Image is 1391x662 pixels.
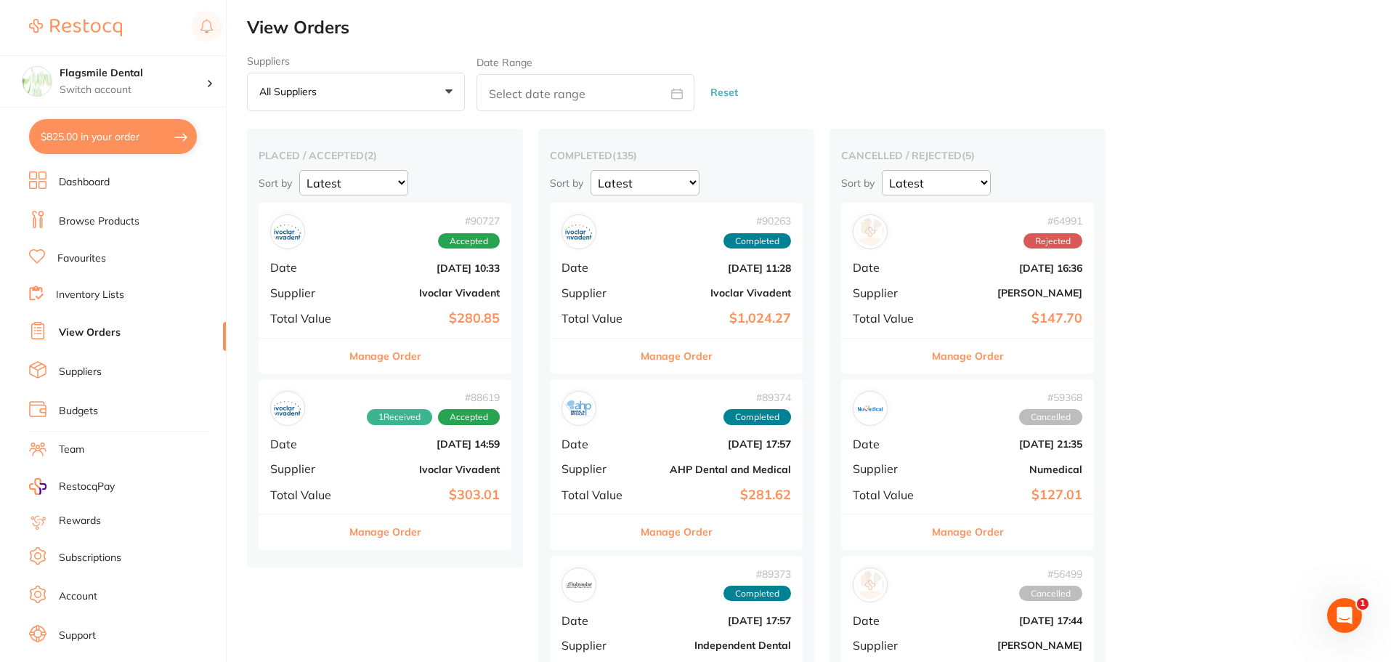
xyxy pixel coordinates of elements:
span: Supplier [561,639,634,652]
b: [DATE] 21:35 [937,438,1082,450]
button: Manage Order [932,514,1004,549]
a: Inventory Lists [56,288,124,302]
span: Accepted [438,233,500,249]
b: $1,024.27 [646,311,791,326]
h4: Flagsmile Dental [60,66,206,81]
span: # 89374 [723,392,791,403]
b: [DATE] 16:36 [937,262,1082,274]
span: Date [853,437,925,451]
img: Ivoclar Vivadent [565,218,593,246]
button: Manage Order [641,339,713,374]
a: Browse Products [59,214,139,229]
p: All suppliers [259,85,323,98]
button: Manage Order [641,514,713,549]
a: Account [59,589,97,604]
span: Cancelled [1019,409,1082,425]
a: Favourites [57,251,106,266]
img: Ivoclar Vivadent [274,395,301,422]
h2: View Orders [247,17,1391,38]
span: Supplier [853,286,925,299]
span: Supplier [853,639,925,652]
b: [DATE] 14:59 [354,438,500,450]
b: Ivoclar Vivadent [354,287,500,299]
span: # 90263 [723,215,791,227]
input: Select date range [476,74,694,111]
span: Supplier [561,286,634,299]
a: Dashboard [59,175,110,190]
b: [DATE] 17:57 [646,438,791,450]
span: 1 [1357,598,1368,610]
img: AHP Dental and Medical [565,395,593,422]
p: Sort by [841,177,875,190]
span: # 64991 [1023,215,1082,227]
button: All suppliers [247,73,465,112]
p: Sort by [259,177,292,190]
span: Completed [723,409,791,425]
b: AHP Dental and Medical [646,464,791,475]
span: Total Value [561,312,634,325]
img: Henry Schein Halas [856,218,884,246]
span: RestocqPay [59,480,115,494]
span: Date [853,261,925,274]
span: # 59368 [1019,392,1082,403]
h2: cancelled / rejected ( 5 ) [841,149,1094,162]
span: Supplier [270,286,343,299]
span: Supplier [853,462,925,475]
iframe: Intercom live chat [1327,598,1362,633]
span: Supplier [561,462,634,475]
span: Date [853,614,925,627]
a: Restocq Logo [29,11,122,44]
a: View Orders [59,326,121,340]
label: Suppliers [247,55,465,67]
span: # 56499 [1019,568,1082,580]
a: RestocqPay [29,478,115,495]
img: Ivoclar Vivadent [274,218,301,246]
span: Supplier [270,462,343,475]
span: Total Value [853,488,925,501]
span: Date [561,437,634,451]
span: # 90727 [438,215,500,227]
img: RestocqPay [29,478,46,495]
b: Ivoclar Vivadent [646,287,791,299]
img: Henry Schein Halas [856,571,884,599]
span: Completed [723,233,791,249]
button: $825.00 in your order [29,119,197,154]
b: $127.01 [937,488,1082,503]
h2: completed ( 135 ) [550,149,803,162]
span: Date [270,261,343,274]
b: Independent Dental [646,639,791,651]
span: Date [561,614,634,627]
span: Completed [723,586,791,602]
span: Cancelled [1019,586,1082,602]
button: Manage Order [932,339,1004,374]
span: Total Value [853,312,925,325]
b: $147.70 [937,311,1082,326]
span: Received [367,409,432,425]
p: Sort by [550,177,583,190]
span: Accepted [438,409,500,425]
b: $303.01 [354,488,500,503]
b: [DATE] 10:33 [354,262,500,274]
img: Independent Dental [565,571,593,599]
b: [DATE] 17:57 [646,615,791,626]
a: Rewards [59,514,101,528]
b: [PERSON_NAME] [937,639,1082,651]
img: Numedical [856,395,884,422]
b: [PERSON_NAME] [937,287,1082,299]
b: [DATE] 11:28 [646,262,791,274]
span: Date [561,261,634,274]
b: Numedical [937,464,1082,475]
b: Ivoclar Vivadent [354,464,500,475]
span: Total Value [561,488,634,501]
button: Manage Order [349,514,421,549]
b: $280.85 [354,311,500,326]
img: Restocq Logo [29,19,122,36]
span: Total Value [270,488,343,501]
a: Support [59,629,96,643]
span: Total Value [270,312,343,325]
p: Switch account [60,83,206,97]
span: Date [270,437,343,451]
div: Ivoclar Vivadent#886191ReceivedAcceptedDate[DATE] 14:59SupplierIvoclar VivadentTotal Value$303.01... [259,379,511,550]
a: Subscriptions [59,551,121,565]
a: Budgets [59,404,98,419]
